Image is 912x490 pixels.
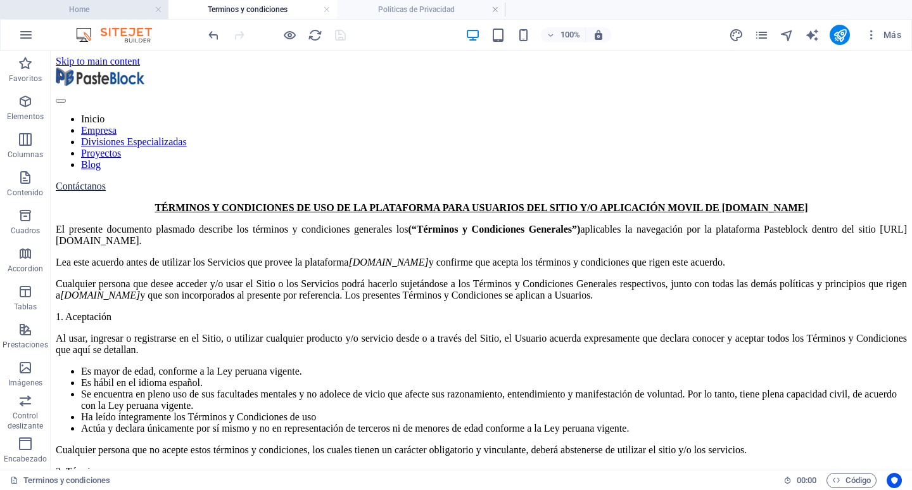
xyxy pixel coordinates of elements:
i: Publicar [833,28,847,42]
span: Más [865,29,901,41]
span: Código [832,473,871,488]
button: Más [860,25,906,45]
i: Navegador [780,28,794,42]
button: undo [206,27,221,42]
p: Tablas [14,302,37,312]
i: Páginas (Ctrl+Alt+S) [754,28,769,42]
i: Volver a cargar página [308,28,322,42]
button: publish [830,25,850,45]
button: text_generator [804,27,820,42]
span: : [806,475,807,485]
p: Cuadros [11,226,41,236]
p: Favoritos [9,74,42,84]
a: Haz clic para cancelar la selección y doble clic para abrir páginas [10,473,110,488]
button: Usercentrics [887,473,902,488]
button: reload [307,27,322,42]
i: Deshacer: Cambiar texto (Ctrl+Z) [206,28,221,42]
span: 00 00 [797,473,816,488]
i: AI Writer [805,28,820,42]
p: Imágenes [8,378,42,388]
button: design [728,27,744,42]
p: Elementos [7,112,44,122]
button: pages [754,27,769,42]
a: Skip to main content [5,5,89,16]
p: Contenido [7,188,43,198]
img: Editor Logo [73,27,168,42]
h4: Politicas de Privacidad [337,3,505,16]
h4: Terminos y condiciones [168,3,337,16]
p: Encabezado [4,454,47,464]
button: 100% [541,27,586,42]
p: Columnas [8,150,44,160]
p: Prestaciones [3,340,47,350]
button: Código [826,473,877,488]
p: Accordion [8,264,43,274]
button: Haz clic para salir del modo de previsualización y seguir editando [282,27,297,42]
h6: 100% [560,27,580,42]
i: Diseño (Ctrl+Alt+Y) [729,28,744,42]
h6: Tiempo de la sesión [783,473,817,488]
i: Al redimensionar, ajustar el nivel de zoom automáticamente para ajustarse al dispositivo elegido. [593,29,604,41]
button: navigator [779,27,794,42]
